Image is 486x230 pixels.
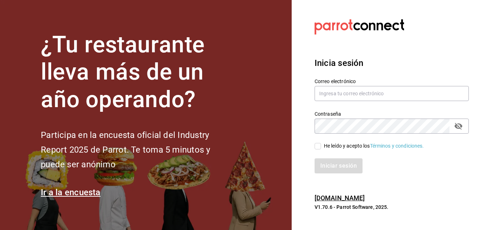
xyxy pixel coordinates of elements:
[41,187,101,197] a: Ir a la encuesta
[315,203,469,211] p: V1.70.6 - Parrot Software, 2025.
[315,57,469,70] h3: Inicia sesión
[315,78,469,83] label: Correo electrónico
[315,194,365,202] a: [DOMAIN_NAME]
[370,143,424,149] a: Términos y condiciones.
[41,31,234,114] h1: ¿Tu restaurante lleva más de un año operando?
[315,86,469,101] input: Ingresa tu correo electrónico
[41,128,234,172] h2: Participa en la encuesta oficial del Industry Report 2025 de Parrot. Te toma 5 minutos y puede se...
[452,120,465,132] button: passwordField
[315,111,469,116] label: Contraseña
[324,142,424,150] div: He leído y acepto los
